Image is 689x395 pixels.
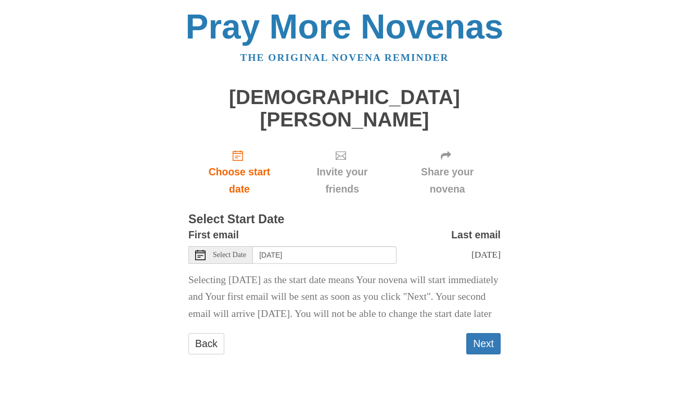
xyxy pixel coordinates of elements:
a: The original novena reminder [240,52,449,63]
a: Back [188,333,224,354]
span: Choose start date [199,163,280,198]
span: Invite your friends [301,163,384,198]
p: Selecting [DATE] as the start date means Your novena will start immediately and Your first email ... [188,272,501,323]
span: [DATE] [471,249,501,260]
a: Pray More Novenas [186,7,504,46]
label: First email [188,226,239,244]
span: Share your novena [404,163,490,198]
div: Click "Next" to confirm your start date first. [290,141,394,203]
input: Use the arrow keys to pick a date [253,246,397,264]
span: Select Date [213,251,246,259]
a: Choose start date [188,141,290,203]
button: Next [466,333,501,354]
div: Click "Next" to confirm your start date first. [394,141,501,203]
h3: Select Start Date [188,213,501,226]
h1: [DEMOGRAPHIC_DATA][PERSON_NAME] [188,86,501,131]
label: Last email [451,226,501,244]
